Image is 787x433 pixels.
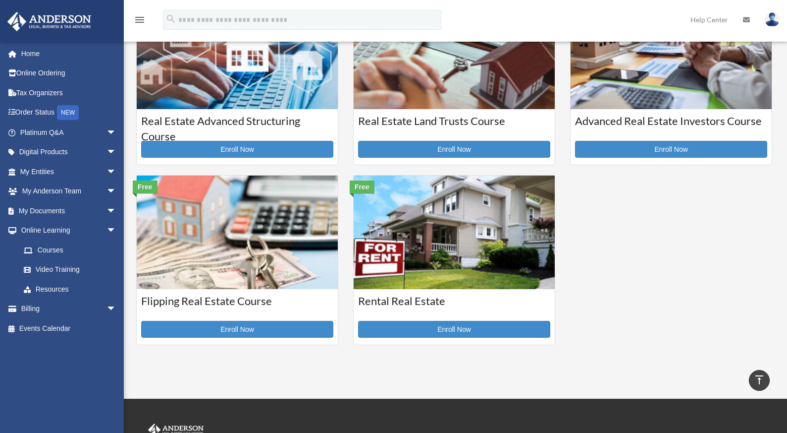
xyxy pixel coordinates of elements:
a: Enroll Now [141,141,333,158]
i: menu [134,14,146,26]
h3: Real Estate Advanced Structuring Course [141,114,333,138]
h3: Flipping Real Estate Course [141,294,333,318]
h3: Rental Real Estate [358,294,550,318]
a: Home [7,44,131,63]
a: Courses [14,240,126,260]
a: My Documentsarrow_drop_down [7,201,131,221]
span: arrow_drop_down [106,142,126,163]
a: My Anderson Teamarrow_drop_down [7,182,131,201]
i: search [165,13,176,24]
a: Tax Organizers [7,83,131,103]
span: arrow_drop_down [106,162,126,182]
div: NEW [57,105,79,120]
span: arrow_drop_down [106,299,126,319]
img: User Pic [765,12,780,27]
span: arrow_drop_down [106,201,126,221]
a: Online Learningarrow_drop_down [7,221,131,241]
a: Enroll Now [358,321,550,338]
span: arrow_drop_down [106,182,126,202]
h3: Real Estate Land Trusts Course [358,114,550,138]
a: Online Ordering [7,63,131,83]
a: Order StatusNEW [7,103,131,123]
a: Digital Productsarrow_drop_down [7,142,131,162]
h3: Advanced Real Estate Investors Course [575,114,767,138]
div: Free [350,181,374,193]
div: Free [133,181,157,193]
img: Anderson Advisors Platinum Portal [4,12,94,31]
a: vertical_align_top [749,370,770,391]
a: Billingarrow_drop_down [7,299,131,319]
a: menu [134,17,146,26]
a: Events Calendar [7,318,131,338]
a: Enroll Now [575,141,767,158]
a: Enroll Now [141,321,333,338]
a: Platinum Q&Aarrow_drop_down [7,123,131,142]
a: Resources [14,279,131,299]
span: arrow_drop_down [106,221,126,241]
a: My Entitiesarrow_drop_down [7,162,131,182]
i: vertical_align_top [753,374,765,386]
a: Video Training [14,260,131,280]
span: arrow_drop_down [106,123,126,143]
a: Enroll Now [358,141,550,158]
